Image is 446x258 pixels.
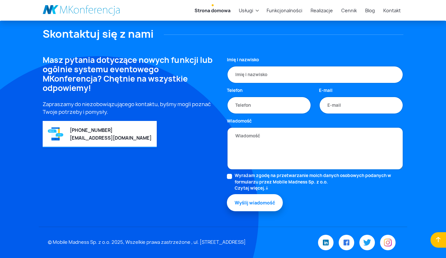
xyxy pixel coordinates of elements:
button: Wyślij wiadomość [227,194,283,211]
h2: Skontaktuj się z nami [43,28,403,40]
img: LinkedIn [323,240,329,245]
a: [PHONE_NUMBER] [70,127,112,133]
a: [EMAIL_ADDRESS][DOMAIN_NAME] [70,135,152,141]
img: Twitter [363,239,371,246]
img: Graficzny element strony [48,127,63,141]
input: Imię i nazwisko [227,66,403,84]
a: Funkcjonalności [264,5,305,16]
label: Wiadomość [227,118,252,124]
img: Facebook [344,240,349,245]
a: Strona domowa [192,5,233,16]
label: Imię i nazwisko [227,57,259,63]
input: Telefon [227,96,311,114]
input: E-mail [319,96,403,114]
img: Wróć do początku [436,237,441,242]
p: Zapraszamy do niezobowiązującego kontaktu, byśmy mogli poznać Twoje potrzeby i pomysły. [43,100,219,116]
label: Wyrażam zgodę na przetwarzanie moich danych osobowych podanych w formularzu przez Mobile Madness ... [235,173,403,192]
img: Instagram [384,239,392,246]
a: Czytaj więcej. [235,185,403,192]
a: Realizacje [308,5,335,16]
label: E-mail [319,87,333,94]
h4: Masz pytania dotyczące nowych funkcji lub ogólnie systemu eventowego MKonferencja? Chętnie na wsz... [43,55,219,93]
a: Kontakt [381,5,403,16]
a: Blog [363,5,377,16]
label: Telefon [227,87,242,94]
a: Usługi [236,5,256,16]
div: © Mobile Madness Sp. z o.o. 2025, Wszelkie prawa zastrzeżone , ul. [STREET_ADDRESS] [44,239,283,246]
a: Cennik [339,5,359,16]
